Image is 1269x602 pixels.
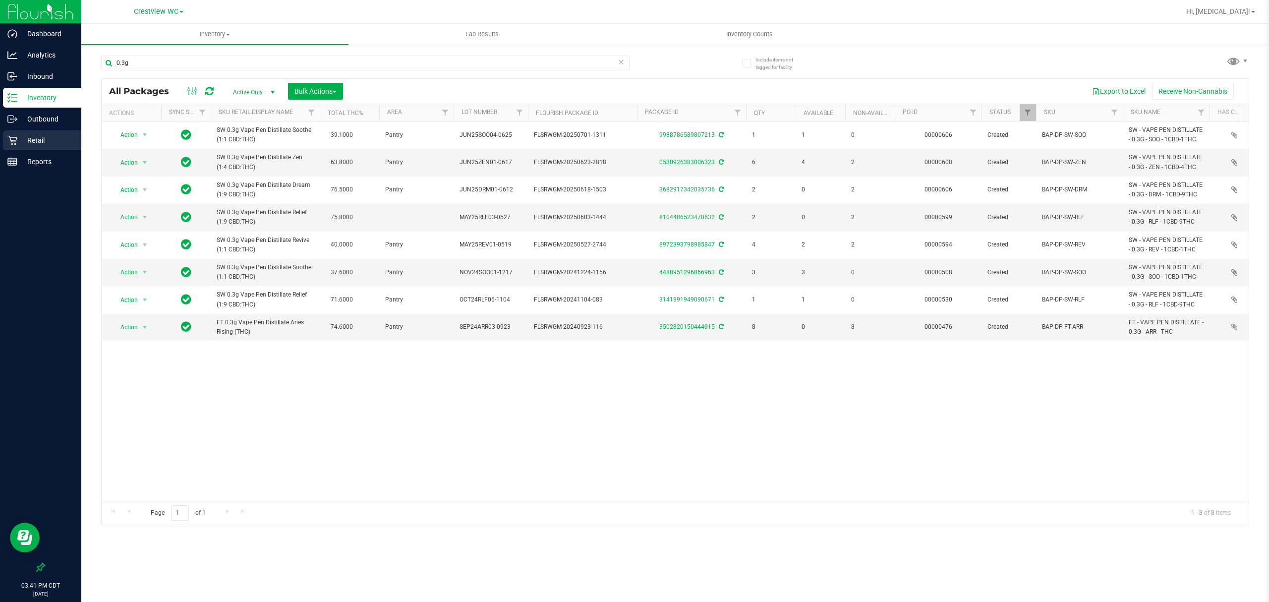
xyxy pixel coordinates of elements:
[851,295,889,304] span: 0
[534,240,631,249] span: FLSRWGM-20250527-2744
[112,320,138,334] span: Action
[851,240,889,249] span: 2
[4,581,77,590] p: 03:41 PM CDT
[1020,104,1036,121] a: Filter
[217,208,314,227] span: SW 0.3g Vape Pen Distillate Relief (1:9 CBD:THC)
[460,185,522,194] span: JUN25DRM01-0612
[752,240,790,249] span: 4
[326,182,358,197] span: 76.5000
[755,56,805,71] span: Include items not tagged for facility
[1042,240,1117,249] span: BAP-DP-SW-REV
[1044,109,1055,116] a: SKU
[1042,185,1117,194] span: BAP-DP-SW-DRM
[348,24,616,45] a: Lab Results
[7,29,17,39] inline-svg: Dashboard
[1129,181,1204,199] span: SW - VAPE PEN DISTILLATE - 0.3G - DRM - 1CBD-9THC
[217,153,314,172] span: SW 0.3g Vape Pen Distillate Zen (1:4 CBD:THC)
[802,240,839,249] span: 2
[659,241,715,248] a: 8972393798985847
[17,28,77,40] p: Dashboard
[534,295,631,304] span: FLSRWGM-20241104-083
[460,130,522,140] span: JUN25SOO04-0625
[181,320,191,334] span: In Sync
[717,186,724,193] span: Sync from Compliance System
[754,110,765,117] a: Qty
[1129,208,1204,227] span: SW - VAPE PEN DISTILLATE - 0.3G - RLF - 1CBD-9THC
[1129,263,1204,282] span: SW - VAPE PEN DISTILLATE - 0.3G - SOO - 1CBD-1THC
[1129,236,1204,254] span: SW - VAPE PEN DISTILLATE - 0.3G - REV - 1CBD-1THC
[101,56,630,70] input: Search Package ID, Item Name, SKU, Lot or Part Number...
[512,104,528,121] a: Filter
[534,322,631,332] span: FLSRWGM-20240923-116
[139,128,151,142] span: select
[112,128,138,142] span: Action
[326,293,358,307] span: 71.6000
[987,158,1030,167] span: Created
[217,318,314,337] span: FT 0.3g Vape Pen Distillate Aries Rising (THC)
[4,590,77,598] p: [DATE]
[7,114,17,124] inline-svg: Outbound
[534,185,631,194] span: FLSRWGM-20250618-1503
[924,241,952,248] a: 00000594
[1183,505,1239,520] span: 1 - 8 of 8 items
[987,268,1030,277] span: Created
[1186,7,1250,15] span: Hi, [MEDICAL_DATA]!
[851,268,889,277] span: 0
[853,110,897,117] a: Non-Available
[1042,268,1117,277] span: BAP-DP-SW-SOO
[924,159,952,166] a: 00000608
[659,186,715,193] a: 3682917342035736
[717,131,724,138] span: Sync from Compliance System
[461,109,497,116] a: Lot Number
[1086,83,1152,100] button: Export to Excel
[17,70,77,82] p: Inbound
[387,109,402,116] a: Area
[1193,104,1210,121] a: Filter
[989,109,1011,116] a: Status
[385,158,448,167] span: Pantry
[217,181,314,199] span: SW 0.3g Vape Pen Distillate Dream (1:9 CBD:THC)
[385,240,448,249] span: Pantry
[139,238,151,252] span: select
[181,293,191,306] span: In Sync
[851,185,889,194] span: 2
[385,295,448,304] span: Pantry
[385,130,448,140] span: Pantry
[802,185,839,194] span: 0
[181,265,191,279] span: In Sync
[112,238,138,252] span: Action
[1152,83,1234,100] button: Receive Non-Cannabis
[460,213,522,222] span: MAY25RLF03-0527
[460,268,522,277] span: NOV24SOO01-1217
[802,322,839,332] span: 0
[217,263,314,282] span: SW 0.3g Vape Pen Distillate Soothe (1:1 CBD:THC)
[717,214,724,221] span: Sync from Compliance System
[181,128,191,142] span: In Sync
[326,320,358,334] span: 74.6000
[460,322,522,332] span: SEP24ARR03-0923
[17,113,77,125] p: Outbound
[112,183,138,197] span: Action
[752,322,790,332] span: 8
[385,268,448,277] span: Pantry
[534,268,631,277] span: FLSRWGM-20241224-1156
[851,322,889,332] span: 8
[1129,125,1204,144] span: SW - VAPE PEN DISTILLATE - 0.3G - SOO - 1CBD-1THC
[437,104,454,121] a: Filter
[7,93,17,103] inline-svg: Inventory
[987,213,1030,222] span: Created
[802,268,839,277] span: 3
[326,265,358,280] span: 37.6000
[1210,104,1259,121] th: Has COA
[460,240,522,249] span: MAY25REV01-0519
[17,156,77,168] p: Reports
[112,156,138,170] span: Action
[851,158,889,167] span: 2
[169,109,207,116] a: Sync Status
[326,210,358,225] span: 75.8000
[139,265,151,279] span: select
[17,49,77,61] p: Analytics
[217,290,314,309] span: SW 0.3g Vape Pen Distillate Relief (1:9 CBD:THC)
[1042,158,1117,167] span: BAP-DP-SW-ZEN
[717,296,724,303] span: Sync from Compliance System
